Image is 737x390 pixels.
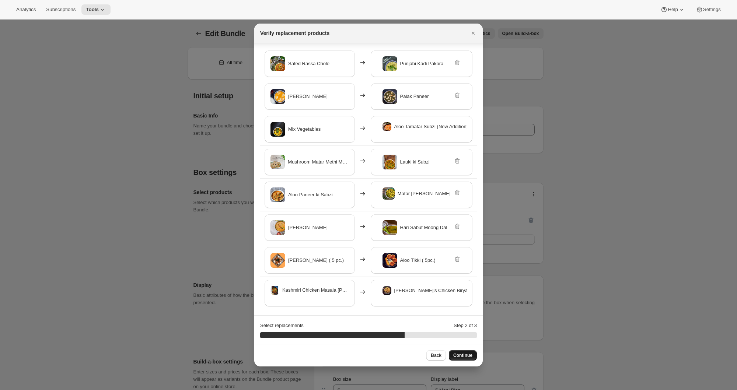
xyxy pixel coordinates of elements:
span: Mix Vegetables [288,126,321,133]
img: Safed Rassa Chole - Default Title [270,56,285,71]
span: Continue [453,352,472,358]
span: Palak Paneer [400,93,429,100]
span: Subscriptions [46,7,76,13]
img: Palak Paneer - Default Title [383,89,397,104]
button: Help [656,4,689,15]
span: Matar [PERSON_NAME] [398,190,451,197]
span: [PERSON_NAME]'s Chicken Biryani-Limit 2 per order [394,287,508,294]
span: Lauki ki Subzi [400,158,430,166]
button: Continue [449,350,477,361]
span: Kashmiri Chicken Masala [PERSON_NAME] (Limit 2 per Order) [282,287,349,294]
span: [PERSON_NAME] [288,93,328,100]
button: Tools [81,4,111,15]
span: Punjabi Kadi Pakora [400,60,444,67]
span: Back [431,352,441,358]
span: Help [668,7,678,13]
button: Subscriptions [42,4,80,15]
img: Kashmiri Chicken Masala Curry (Limit 2 per Order) - Default Title [272,286,278,295]
p: Step 2 of 3 [454,322,477,329]
h2: Verify replacement products [260,29,329,37]
span: Aloo Tikki ( 5pc.) [400,257,436,264]
span: [PERSON_NAME] [288,224,328,231]
img: Dahi Bhalla ( 5 pc.) - Default Title [270,253,285,268]
img: Mix Vegetables - Default Title [270,122,285,137]
img: Matar Paneer Bhurji - Default Title [383,187,395,200]
span: Mushroom Matar Methi Malai [288,158,349,166]
span: [PERSON_NAME] ( 5 pc.) [288,257,344,264]
img: Hari Sabut Moong Dal - Default Title [383,220,397,235]
span: Tools [86,7,99,13]
img: Aloo Tikki ( 5pc.) - Default Title [383,253,397,268]
img: Mushroom Matar Methi Malai - Default Title [270,155,285,169]
img: Dal Arhar - Default Title [270,220,285,235]
span: Aloo Tamatar Subzi (New Addition) [394,123,468,130]
span: Hari Sabut Moong Dal [400,224,447,231]
img: Lauki ki Subzi - Default Title [383,155,397,169]
img: Sukhmani's Chicken Biryani-Limit 2 per order - Default Title [383,286,391,295]
span: Aloo Paneer ki Sabzi [288,191,333,198]
span: Settings [703,7,721,13]
span: Analytics [16,7,36,13]
button: Back [426,350,446,361]
button: Settings [691,4,725,15]
span: Safed Rassa Chole [288,60,329,67]
img: Aloo Paneer ki Sabzi - Default Title [270,187,285,202]
img: Punjabi Kadi Pakora - Default Title [383,56,397,71]
p: Select replacements [260,322,304,329]
img: Aloo Tamatar Subzi (New Addition) - Default Title [383,122,391,131]
button: Close [468,28,478,38]
button: Analytics [12,4,40,15]
img: Shahi Paneer - Default Title [270,89,285,104]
